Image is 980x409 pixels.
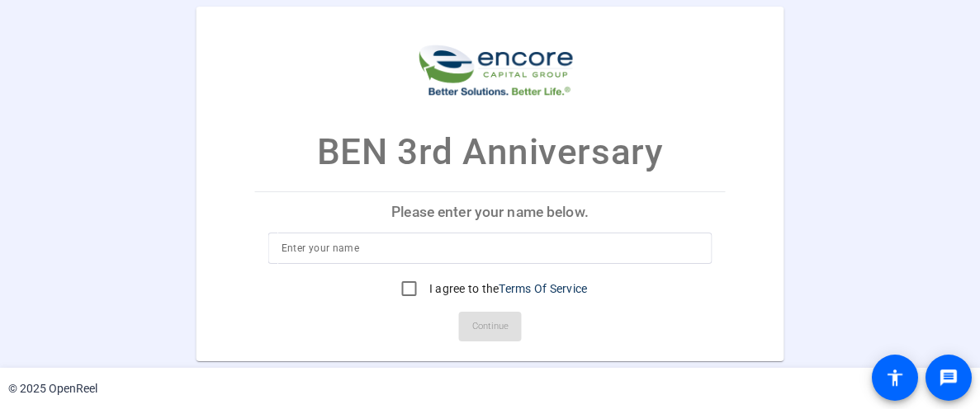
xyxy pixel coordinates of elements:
[426,280,588,297] label: I agree to the
[282,238,699,258] input: Enter your name
[255,193,726,233] p: Please enter your name below.
[8,380,97,397] div: © 2025 OpenReel
[939,368,959,388] mat-icon: message
[317,125,663,180] p: BEN 3rd Anniversary
[499,282,587,295] a: Terms Of Service
[408,23,573,100] img: company-logo
[885,368,905,388] mat-icon: accessibility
